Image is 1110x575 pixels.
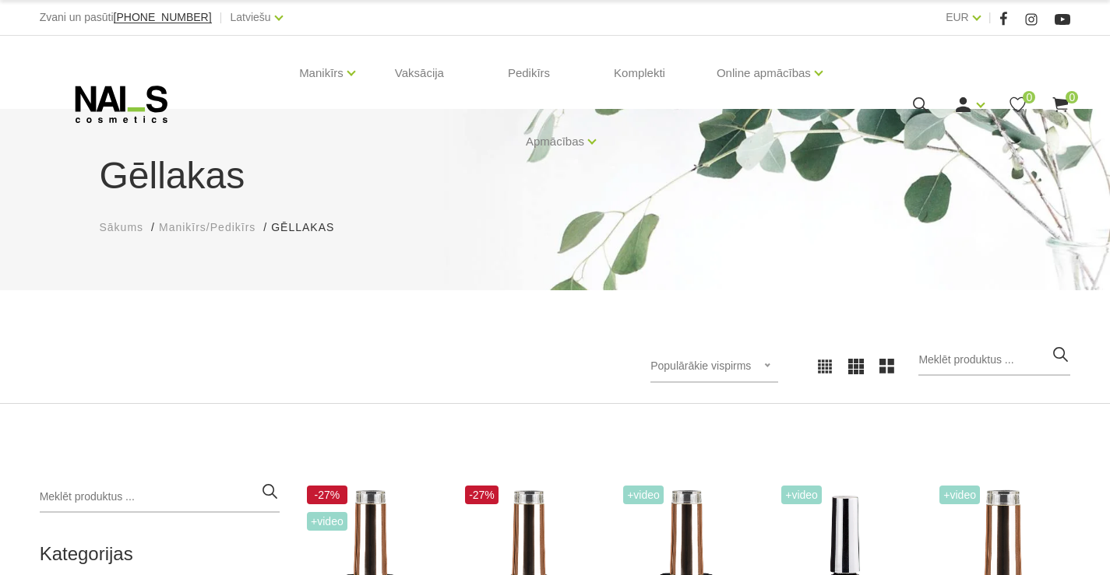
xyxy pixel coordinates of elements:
span: Sākums [100,221,144,233]
a: Online apmācības [717,42,811,104]
a: Manikīrs/Pedikīrs [159,219,255,236]
span: +Video [623,486,664,504]
span: +Video [939,486,980,504]
span: +Video [307,512,347,531]
input: Meklēt produktus ... [40,482,280,513]
span: -27% [307,486,347,504]
a: [PHONE_NUMBER] [114,12,212,23]
span: [PHONE_NUMBER] [114,11,212,23]
a: EUR [946,8,969,26]
span: 0 [1066,91,1078,103]
a: Latviešu [231,8,271,26]
span: | [988,8,992,27]
a: Pedikīrs [495,36,562,110]
input: Meklēt produktus ... [918,345,1070,376]
div: Zvani un pasūti [40,8,212,27]
a: Vaksācija [382,36,456,110]
a: Sākums [100,219,144,236]
span: | [220,8,223,27]
span: +Video [781,486,822,504]
span: Manikīrs/Pedikīrs [159,221,255,233]
a: Komplekti [601,36,678,110]
h2: Kategorijas [40,544,280,564]
a: 0 [1051,95,1070,114]
span: -27% [465,486,499,504]
a: 0 [1008,95,1027,114]
a: Apmācības [526,110,584,173]
a: Manikīrs [299,42,344,104]
span: Populārākie vispirms [650,359,751,372]
li: Gēllakas [271,219,350,236]
span: 0 [1023,91,1035,103]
